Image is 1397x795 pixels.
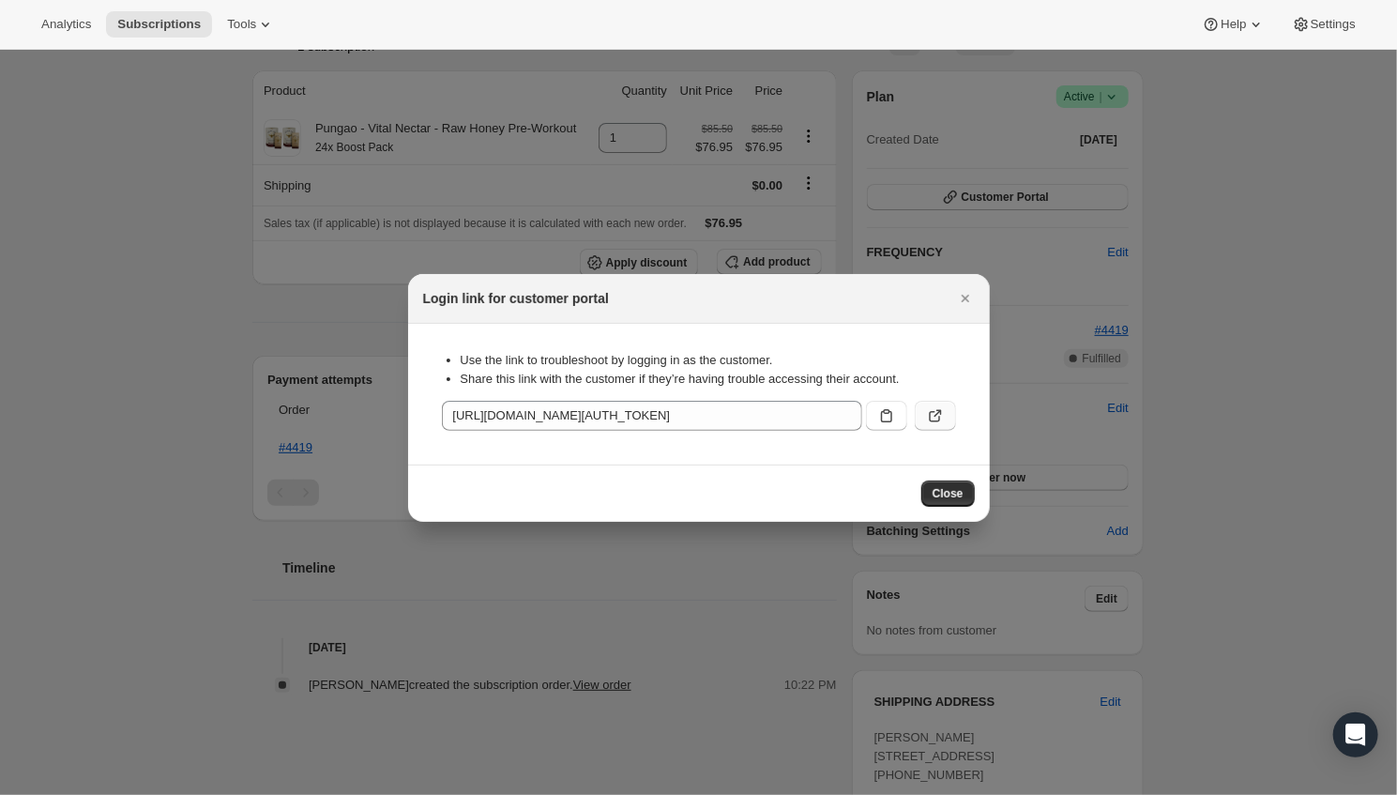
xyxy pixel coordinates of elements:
[1281,11,1367,38] button: Settings
[1311,17,1356,32] span: Settings
[952,285,979,312] button: Close
[1333,712,1378,757] div: Open Intercom Messenger
[106,11,212,38] button: Subscriptions
[461,351,956,370] li: Use the link to troubleshoot by logging in as the customer.
[1221,17,1246,32] span: Help
[216,11,286,38] button: Tools
[117,17,201,32] span: Subscriptions
[461,370,956,389] li: Share this link with the customer if they’re having trouble accessing their account.
[921,481,975,507] button: Close
[227,17,256,32] span: Tools
[1191,11,1276,38] button: Help
[423,289,609,308] h2: Login link for customer portal
[30,11,102,38] button: Analytics
[41,17,91,32] span: Analytics
[933,486,964,501] span: Close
